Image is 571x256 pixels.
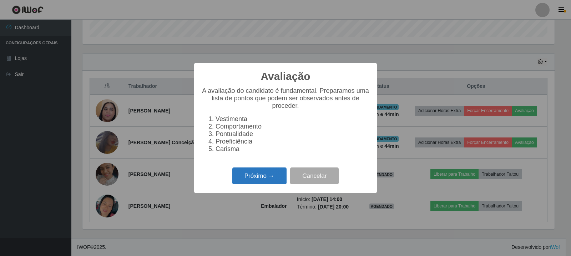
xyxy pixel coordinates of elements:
[232,167,287,184] button: Próximo →
[216,145,370,153] li: Carisma
[261,70,310,83] h2: Avaliação
[216,115,370,123] li: Vestimenta
[201,87,370,110] p: A avaliação do candidato é fundamental. Preparamos uma lista de pontos que podem ser observados a...
[216,130,370,138] li: Pontualidade
[216,138,370,145] li: Proeficiência
[216,123,370,130] li: Comportamento
[290,167,339,184] button: Cancelar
